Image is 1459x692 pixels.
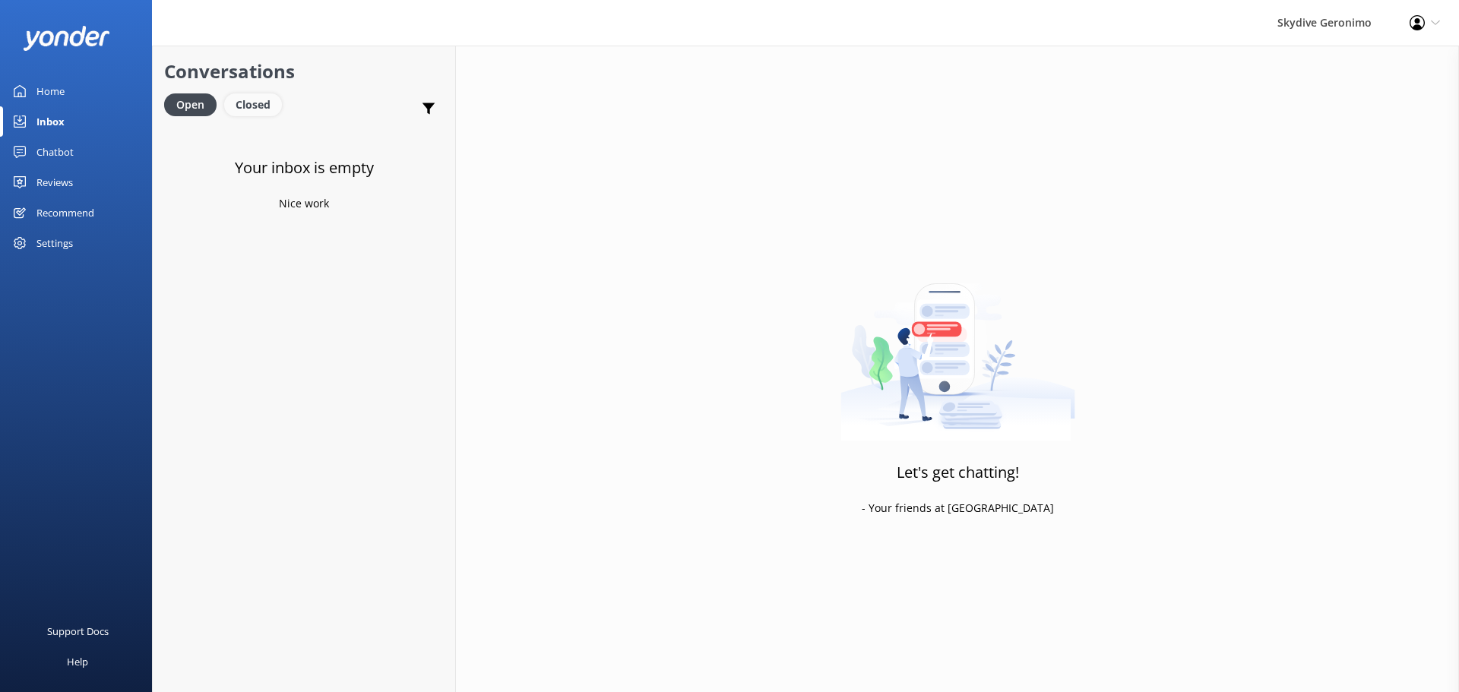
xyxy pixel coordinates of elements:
[897,460,1019,485] h3: Let's get chatting!
[164,57,444,86] h2: Conversations
[36,137,74,167] div: Chatbot
[36,76,65,106] div: Home
[862,500,1054,517] p: - Your friends at [GEOGRAPHIC_DATA]
[164,93,217,116] div: Open
[164,96,224,112] a: Open
[224,96,290,112] a: Closed
[36,197,94,228] div: Recommend
[36,167,73,197] div: Reviews
[23,26,110,51] img: yonder-white-logo.png
[235,156,374,180] h3: Your inbox is empty
[36,106,65,137] div: Inbox
[67,646,88,677] div: Help
[840,251,1075,441] img: artwork of a man stealing a conversation from at giant smartphone
[279,195,329,212] p: Nice work
[36,228,73,258] div: Settings
[224,93,282,116] div: Closed
[47,616,109,646] div: Support Docs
